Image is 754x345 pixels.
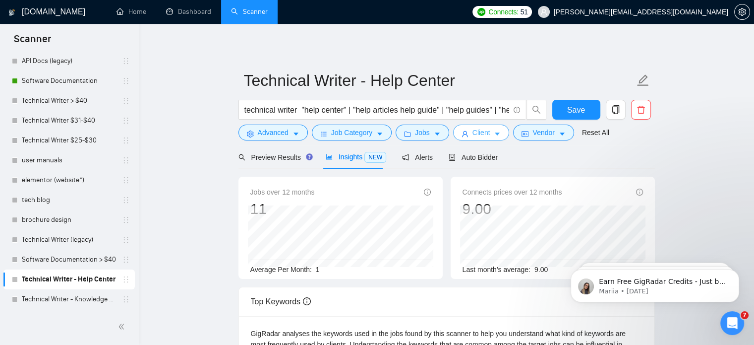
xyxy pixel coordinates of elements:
span: caret-down [376,130,383,138]
span: info-circle [514,107,520,113]
span: holder [122,176,130,184]
button: search [526,100,546,120]
a: Technical Writer $31-$40 [22,111,116,131]
a: homeHome [116,7,146,16]
span: user [462,130,468,138]
span: search [527,105,546,114]
span: setting [735,8,750,16]
span: caret-down [292,130,299,138]
span: holder [122,276,130,283]
span: Preview Results [238,153,310,161]
span: folder [404,130,411,138]
span: Insights [326,153,386,161]
span: Advanced [258,127,289,138]
span: Auto Bidder [449,153,498,161]
a: setting [734,8,750,16]
span: Client [472,127,490,138]
input: Search Freelance Jobs... [244,104,509,116]
button: Save [552,100,600,120]
span: copy [606,105,625,114]
a: Technical Writer - Help Center [22,270,116,289]
a: brochure design [22,210,116,230]
iframe: Intercom notifications message [556,249,754,318]
a: elementor (website*) [22,170,116,190]
span: info-circle [424,189,431,196]
a: Reset All [582,127,609,138]
span: notification [402,154,409,161]
span: holder [122,57,130,65]
span: Save [567,104,585,116]
span: Last month's average: [463,266,530,274]
button: setting [734,4,750,20]
span: Job Category [331,127,372,138]
span: double-left [118,322,128,332]
span: user [540,8,547,15]
span: robot [449,154,456,161]
div: 9.00 [463,200,562,218]
span: holder [122,156,130,164]
span: holder [122,256,130,264]
span: holder [122,196,130,204]
span: caret-down [434,130,441,138]
span: holder [122,236,130,244]
a: Software Documentation [22,71,116,91]
span: holder [122,137,130,144]
a: API Docs (legacy) [22,51,116,71]
span: NEW [364,152,386,163]
button: copy [606,100,626,120]
a: Technical Writer > $40 [22,91,116,111]
img: upwork-logo.png [477,8,485,16]
span: area-chart [326,153,333,160]
span: info-circle [636,189,643,196]
a: Software Documentation > $40 [22,250,116,270]
span: Average Per Month: [250,266,312,274]
a: Technical Writer - Knowledge base [22,289,116,309]
span: setting [247,130,254,138]
button: folderJobscaret-down [396,125,449,140]
span: caret-down [559,130,566,138]
button: delete [631,100,651,120]
span: 9.00 [534,266,548,274]
span: search [238,154,245,161]
span: 1 [316,266,320,274]
span: delete [632,105,650,114]
span: edit [637,74,649,87]
span: info-circle [303,297,311,305]
span: holder [122,216,130,224]
div: Top Keywords [251,287,642,316]
button: barsJob Categorycaret-down [312,125,392,140]
span: Vendor [532,127,554,138]
button: settingAdvancedcaret-down [238,125,308,140]
div: 11 [250,200,315,218]
span: Jobs [415,127,430,138]
span: holder [122,97,130,105]
input: Scanner name... [244,68,635,93]
a: searchScanner [231,7,268,16]
span: holder [122,295,130,303]
iframe: Intercom live chat [720,311,744,335]
span: Connects prices over 12 months [463,187,562,198]
span: idcard [522,130,528,138]
img: logo [8,4,15,20]
span: Jobs over 12 months [250,187,315,198]
span: Connects: [488,6,518,17]
span: Scanner [6,32,59,53]
button: idcardVendorcaret-down [513,125,574,140]
span: holder [122,77,130,85]
a: user manuals [22,150,116,170]
span: holder [122,117,130,125]
span: 7 [741,311,749,319]
span: caret-down [494,130,501,138]
a: tech blog [22,190,116,210]
a: dashboardDashboard [166,7,211,16]
span: 51 [521,6,528,17]
span: bars [320,130,327,138]
a: Technical Writer $25-$30 [22,131,116,150]
button: userClientcaret-down [453,125,510,140]
span: Alerts [402,153,433,161]
a: Technical Writer (legacy) [22,230,116,250]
